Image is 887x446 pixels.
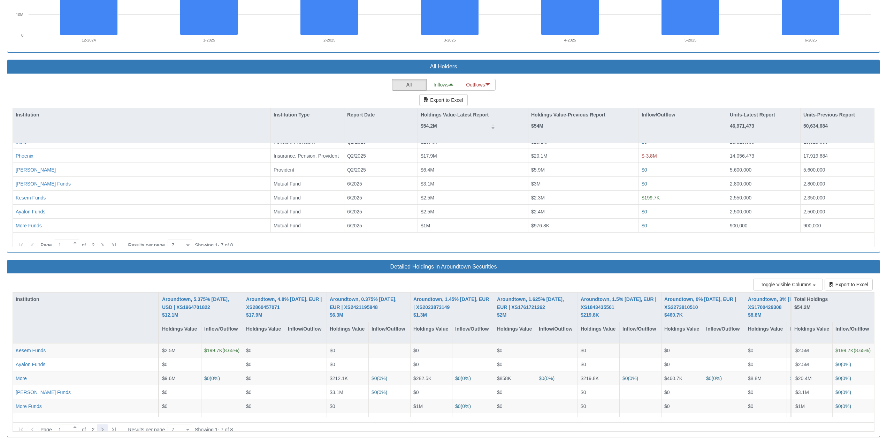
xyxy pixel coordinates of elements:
[803,208,871,215] div: 2,500,000
[246,295,323,319] button: Aroundtown, 4.8% [DATE], EUR | XS2860457071 $17.9M
[271,108,344,121] div: Institution Type
[748,362,754,367] span: $0
[835,362,841,367] span: $0
[620,322,661,343] div: Inflow/Outflow
[413,362,419,367] span: $0
[581,348,586,353] span: $0
[421,167,434,172] span: $6.4M
[204,376,220,381] span: ( 0 %)
[531,139,548,145] span: $19.1M
[344,108,418,121] div: Report Date
[13,108,270,121] div: Institution
[835,403,841,409] span: $0
[426,79,461,91] button: Inflows
[455,403,471,409] span: ( 0 %)
[748,390,754,395] span: $0
[162,348,176,353] span: $2.5M
[347,138,415,145] div: Q2/2025
[16,389,71,396] button: [PERSON_NAME] Funds
[169,242,174,249] div: 7
[664,403,670,409] span: $0
[162,403,168,409] span: $0
[748,295,825,319] div: Aroundtown, 3% [DATE], GBP | XS1700429308
[162,362,168,367] span: $0
[730,208,797,215] div: 2,500,000
[16,222,42,229] button: More Funds
[790,376,795,381] span: $0
[748,312,762,318] span: $8.8M
[40,242,52,249] span: Page
[246,376,252,381] span: $0
[347,166,415,173] div: Q2/2025
[639,108,727,121] div: Inflow/Outflow
[421,181,434,186] span: $3.1M
[330,312,343,318] span: $6.3M
[16,417,56,424] button: [PERSON_NAME]
[330,348,335,353] span: $0
[803,152,871,159] div: 17,919,684
[347,194,415,201] div: 6/2025
[128,426,165,433] span: Results per page
[825,279,873,290] button: Export to Excel
[455,376,471,381] span: ( 0 %)
[792,322,832,343] div: Holdings Value
[497,312,506,318] span: $2M
[581,295,658,319] button: Aroundtown, 1.5% [DATE], EUR | XS1843435501 $219.8K
[803,111,855,119] p: Units-Previous Report
[664,348,670,353] span: $0
[246,390,252,395] span: $0
[531,111,605,119] p: Holdings Value-Previous Report
[581,376,599,381] span: $219.8K
[162,312,178,318] span: $12.1M
[330,376,348,381] span: $212.1K
[794,295,871,311] div: Total Holdings
[347,222,415,229] div: 6/2025
[730,194,797,201] div: 2,550,000
[421,139,437,145] span: $20.4M
[246,312,262,318] span: $17.9M
[539,376,544,381] span: $0
[421,153,437,158] span: $17.9M
[581,390,586,395] span: $0
[685,38,696,42] text: 5-2025
[803,123,828,129] strong: 50,634,684
[497,362,503,367] span: $0
[413,312,427,318] span: $1.3M
[835,390,841,395] span: $0
[369,322,410,343] div: Inflow/Outflow
[347,180,415,187] div: 6/2025
[169,426,174,433] div: 7
[642,209,647,214] span: $0
[452,322,494,343] div: Inflow/Outflow
[13,293,158,306] div: Institution
[16,347,46,354] div: Kesem Funds
[664,312,683,318] span: $460.7K
[706,376,712,381] span: $0
[444,38,456,42] text: 3-2025
[372,376,387,381] span: ( 0 %)
[730,152,797,159] div: 14,056,473
[461,79,496,91] button: Outflows
[14,423,195,436] div: of
[833,322,874,343] div: Inflow/Outflow
[330,403,335,409] span: $0
[531,153,548,158] span: $20.1M
[16,375,27,382] div: More
[795,362,809,367] span: $2.5M
[86,242,94,249] span: 2
[536,322,578,343] div: Inflow/Outflow
[16,152,33,159] button: Phoenix
[16,208,45,215] button: Ayalon Funds
[497,295,574,319] button: Aroundtown, 1.625% [DATE], EUR | XS1761721262 $2M
[82,38,95,42] text: 12-2024
[664,390,670,395] span: $0
[162,295,240,319] div: Aroundtown, 5.375% [DATE], USD | XS1964701822
[642,195,660,200] span: $199.7K
[419,94,467,106] button: Export to Excel
[13,63,874,70] h3: All Holders
[162,376,176,381] span: $9.6M
[531,181,541,186] span: $3M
